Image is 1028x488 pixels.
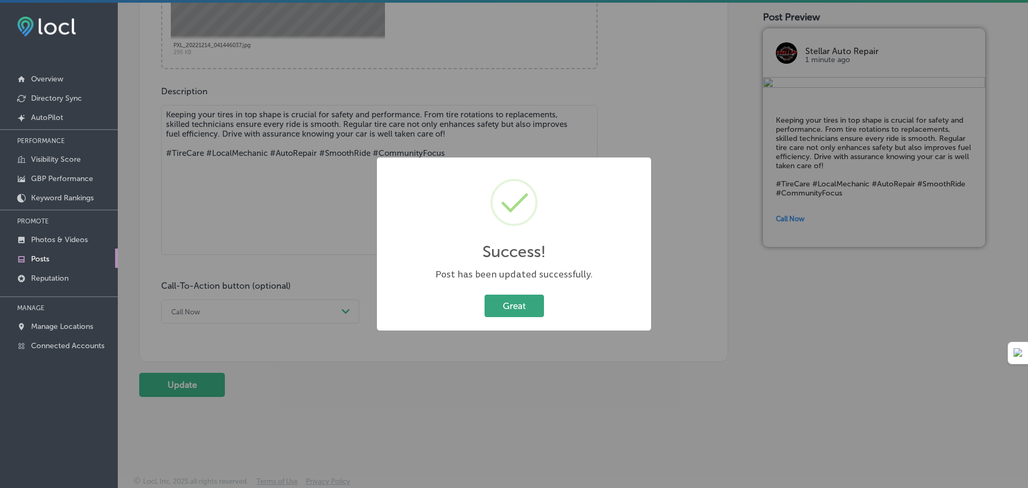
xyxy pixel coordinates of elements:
[31,254,49,264] p: Posts
[31,174,93,183] p: GBP Performance
[31,274,69,283] p: Reputation
[482,242,546,261] h2: Success!
[388,268,640,281] div: Post has been updated successfully.
[31,193,94,202] p: Keyword Rankings
[485,295,544,317] button: Great
[31,235,88,244] p: Photos & Videos
[31,322,93,331] p: Manage Locations
[31,341,104,350] p: Connected Accounts
[17,17,76,36] img: fda3e92497d09a02dc62c9cd864e3231.png
[31,74,63,84] p: Overview
[1014,348,1023,358] img: Detect Auto
[31,155,81,164] p: Visibility Score
[31,113,63,122] p: AutoPilot
[31,94,82,103] p: Directory Sync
